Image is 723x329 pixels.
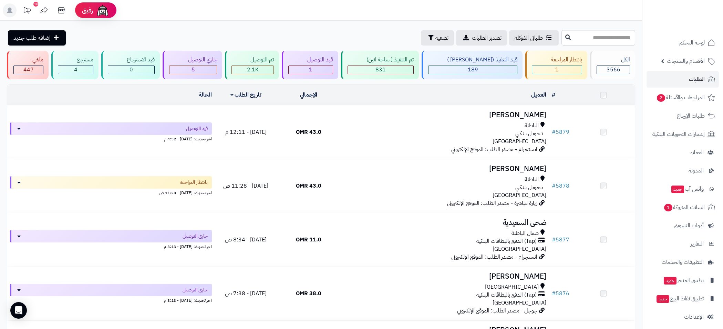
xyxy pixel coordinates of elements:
span: زيارة مباشرة - مصدر الطلب: الموقع الإلكتروني [447,199,537,207]
span: انستجرام - مصدر الطلب: الموقع الإلكتروني [451,145,537,153]
a: تحديثات المنصة [18,3,35,19]
div: 1 [532,66,582,74]
div: بانتظار المراجعة [532,56,582,64]
h3: ضحى السعيدية [343,219,546,227]
span: جديد [657,295,669,303]
div: اخر تحديث: [DATE] - 11:28 ص [10,189,212,196]
div: اخر تحديث: [DATE] - 3:13 م [10,296,212,303]
a: تصدير الطلبات [456,30,507,46]
span: # [552,128,556,136]
a: إضافة طلب جديد [8,30,66,46]
span: الطلبات [689,74,705,84]
a: #5877 [552,236,569,244]
span: جوجل - مصدر الطلب: الموقع الإلكتروني [457,307,537,315]
a: التقارير [647,236,719,252]
span: (Tap) الدفع بالبطاقات البنكية [476,291,537,299]
span: إضافة طلب جديد [13,34,51,42]
a: أدوات التسويق [647,217,719,234]
a: طلباتي المُوكلة [509,30,559,46]
a: العملاء [647,144,719,161]
div: تم التنفيذ ( ساحة اتين) [348,56,414,64]
span: السلات المتروكة [663,202,705,212]
span: # [552,182,556,190]
span: 2.1K [247,66,259,74]
span: [DATE] - 11:28 ص [223,182,268,190]
div: جاري التوصيل [169,56,217,64]
div: مسترجع [58,56,93,64]
div: قيد التنفيذ ([PERSON_NAME] ) [428,56,517,64]
span: انستجرام - مصدر الطلب: الموقع الإلكتروني [451,253,537,261]
span: جاري التوصيل [183,233,208,240]
span: الباطنة [525,122,539,130]
span: 5 [192,66,195,74]
span: الإعدادات [684,312,704,322]
div: 0 [108,66,154,74]
a: تاريخ الطلب [230,91,262,99]
span: (Tap) الدفع بالبطاقات البنكية [476,237,537,245]
span: 4 [74,66,78,74]
a: وآتس آبجديد [647,181,719,197]
a: # [552,91,555,99]
div: 5 [169,66,217,74]
span: جديد [664,277,676,285]
span: العملاء [690,148,704,157]
span: [GEOGRAPHIC_DATA] [493,299,546,307]
span: قيد التوصيل [186,125,208,132]
span: 2 [657,94,665,102]
span: 189 [468,66,478,74]
h3: [PERSON_NAME] [343,165,546,173]
div: 2088 [232,66,273,74]
span: إشعارات التحويلات البنكية [652,129,705,139]
span: 38.0 OMR [296,289,321,298]
span: المدونة [689,166,704,176]
div: تم التوصيل [231,56,274,64]
span: الأقسام والمنتجات [667,56,705,66]
a: المراجعات والأسئلة2 [647,89,719,106]
a: السلات المتروكة1 [647,199,719,216]
div: 4 [58,66,93,74]
a: لوحة التحكم [647,34,719,51]
span: بانتظار المراجعة [180,179,208,186]
span: [GEOGRAPHIC_DATA] [485,283,539,291]
span: تطبيق نقاط البيع [656,294,704,303]
span: 831 [375,66,386,74]
div: اخر تحديث: [DATE] - 3:13 م [10,242,212,250]
a: بانتظار المراجعة 1 [524,51,589,79]
a: العميل [531,91,546,99]
div: قيد التوصيل [288,56,333,64]
span: # [552,289,556,298]
a: الكل3566 [589,51,637,79]
a: #5878 [552,182,569,190]
span: 0 [130,66,133,74]
span: أدوات التسويق [674,221,704,230]
img: logo-2.png [676,19,716,34]
span: التقارير [691,239,704,249]
span: 11.0 OMR [296,236,321,244]
span: # [552,236,556,244]
a: المدونة [647,162,719,179]
span: [GEOGRAPHIC_DATA] [493,191,546,199]
a: تم التوصيل 2.1K [224,51,280,79]
a: الإعدادات [647,309,719,325]
span: تصفية [435,34,448,42]
img: ai-face.png [96,3,110,17]
a: ملغي 447 [6,51,50,79]
div: 1 [289,66,333,74]
span: جاري التوصيل [183,287,208,293]
span: تصدير الطلبات [472,34,502,42]
span: طلبات الإرجاع [677,111,705,121]
a: الطلبات [647,71,719,88]
div: ملغي [13,56,43,64]
div: 10 [33,2,38,7]
span: [DATE] - 7:38 ص [225,289,267,298]
div: Open Intercom Messenger [10,302,27,319]
a: قيد التنفيذ ([PERSON_NAME] ) 189 [420,51,524,79]
span: 1 [664,204,672,211]
span: طلباتي المُوكلة [515,34,543,42]
div: الكل [597,56,630,64]
a: طلبات الإرجاع [647,108,719,124]
span: 447 [23,66,34,74]
a: إشعارات التحويلات البنكية [647,126,719,142]
div: اخر تحديث: [DATE] - 4:52 م [10,135,212,142]
span: 1 [555,66,559,74]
